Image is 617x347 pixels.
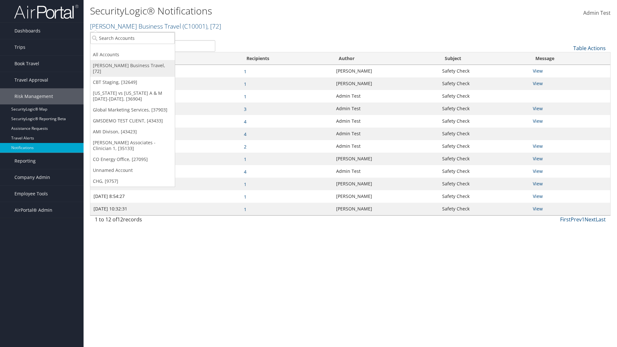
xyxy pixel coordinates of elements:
[439,178,530,190] td: Safety Check
[244,194,246,200] a: 1
[183,22,207,31] span: ( C10001 )
[207,22,221,31] span: , [ 72 ]
[439,190,530,203] td: Safety Check
[439,165,530,178] td: Safety Check
[439,140,530,153] td: Safety Check
[90,165,175,176] a: Unnamed Account
[583,9,611,16] span: Admin Test
[90,104,175,115] a: Global Marketing Services, [37903]
[14,4,78,19] img: airportal-logo.png
[533,206,543,212] a: View
[596,216,606,223] a: Last
[333,178,439,190] td: [PERSON_NAME]
[439,102,530,115] td: Safety Check
[533,168,543,174] a: View
[533,105,543,111] a: View
[439,115,530,128] td: Safety Check
[439,65,530,77] td: Safety Check
[244,181,246,187] a: 1
[241,52,333,65] th: Recipients: activate to sort column ascending
[439,128,530,140] td: Safety Check
[571,216,582,223] a: Prev
[439,77,530,90] td: Safety Check
[533,156,543,162] a: View
[333,165,439,178] td: Admin Test
[439,153,530,165] td: Safety Check
[14,23,40,39] span: Dashboards
[333,52,439,65] th: Author: activate to sort column ascending
[530,52,610,65] th: Message: activate to sort column ascending
[333,128,439,140] td: Admin Test
[333,115,439,128] td: Admin Test
[244,206,246,212] a: 1
[90,88,175,104] a: [US_STATE] vs [US_STATE] A & M [DATE]-[DATE], [36904]
[244,81,246,87] a: 1
[533,181,543,187] a: View
[90,22,221,31] a: [PERSON_NAME] Business Travel
[14,186,48,202] span: Employee Tools
[14,56,39,72] span: Book Travel
[585,216,596,223] a: Next
[14,72,48,88] span: Travel Approval
[333,140,439,153] td: Admin Test
[560,216,571,223] a: First
[90,4,437,18] h1: SecurityLogic® Notifications
[244,156,246,162] a: 1
[90,115,175,126] a: GMSDEMO TEST CLIENT, [43433]
[90,49,175,60] a: All Accounts
[244,119,246,125] a: 4
[533,193,543,199] a: View
[333,190,439,203] td: [PERSON_NAME]
[244,93,246,100] a: 1
[573,45,606,52] a: Table Actions
[14,202,52,218] span: AirPortal® Admin
[90,60,175,77] a: [PERSON_NAME] Business Travel, [72]
[90,32,175,44] input: Search Accounts
[582,216,585,223] a: 1
[583,3,611,23] a: Admin Test
[90,190,241,203] td: [DATE] 8:54:27
[533,118,543,124] a: View
[244,68,246,75] a: 1
[95,216,215,227] div: 1 to 12 of records
[90,203,241,215] td: [DATE] 10:32:31
[439,203,530,215] td: Safety Check
[439,52,530,65] th: Subject: activate to sort column ascending
[533,68,543,74] a: View
[333,102,439,115] td: Admin Test
[333,77,439,90] td: [PERSON_NAME]
[533,143,543,149] a: View
[333,65,439,77] td: [PERSON_NAME]
[333,153,439,165] td: [PERSON_NAME]
[244,144,246,150] a: 2
[14,153,36,169] span: Reporting
[90,126,175,137] a: AMI Divison, [43423]
[244,106,246,112] a: 3
[90,77,175,88] a: CBT Staging, [32649]
[244,169,246,175] a: 4
[90,137,175,154] a: [PERSON_NAME] Associates - Clinician 1, [35133]
[90,154,175,165] a: CO Energy Office, [27095]
[14,39,25,55] span: Trips
[333,203,439,215] td: [PERSON_NAME]
[244,131,246,137] a: 4
[533,80,543,86] a: View
[14,88,53,104] span: Risk Management
[90,176,175,187] a: CHG, [9757]
[439,90,530,102] td: Safety Check
[117,216,123,223] span: 12
[333,90,439,102] td: Admin Test
[14,169,50,185] span: Company Admin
